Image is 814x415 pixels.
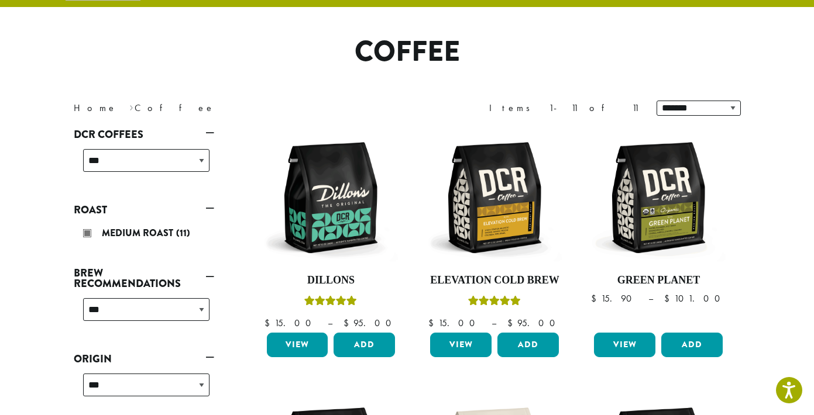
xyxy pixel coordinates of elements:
[74,144,214,186] div: DCR Coffees
[497,333,559,357] button: Add
[129,97,133,115] span: ›
[74,200,214,220] a: Roast
[74,293,214,335] div: Brew Recommendations
[492,317,496,329] span: –
[74,263,214,293] a: Brew Recommendations
[489,101,639,115] div: Items 1-11 of 11
[591,130,726,328] a: Green Planet
[328,317,332,329] span: –
[176,226,190,240] span: (11)
[263,130,398,265] img: DCR-12oz-Dillons-Stock-scaled.png
[264,130,399,328] a: DillonsRated 5.00 out of 5
[430,333,492,357] a: View
[648,292,653,305] span: –
[427,274,562,287] h4: Elevation Cold Brew
[344,317,397,329] bdi: 95.00
[661,333,723,357] button: Add
[427,130,562,265] img: DCR-12oz-Elevation-Cold-Brew-Stock-scaled.png
[267,333,328,357] a: View
[591,292,637,305] bdi: 15.90
[74,220,214,249] div: Roast
[428,317,438,329] span: $
[264,274,399,287] h4: Dillons
[74,124,214,144] a: DCR Coffees
[591,274,726,287] h4: Green Planet
[507,317,517,329] span: $
[74,101,390,115] nav: Breadcrumb
[74,102,117,114] a: Home
[591,130,726,265] img: DCR-12oz-FTO-Green-Planet-Stock-scaled.png
[468,294,521,312] div: Rated 5.00 out of 5
[265,317,317,329] bdi: 15.00
[591,292,601,305] span: $
[664,292,674,305] span: $
[334,333,395,357] button: Add
[344,317,353,329] span: $
[304,294,357,312] div: Rated 5.00 out of 5
[507,317,561,329] bdi: 95.00
[664,292,726,305] bdi: 101.00
[74,369,214,410] div: Origin
[265,317,274,329] span: $
[102,226,176,240] span: Medium Roast
[74,349,214,369] a: Origin
[65,35,750,69] h1: Coffee
[594,333,655,357] a: View
[427,130,562,328] a: Elevation Cold BrewRated 5.00 out of 5
[428,317,480,329] bdi: 15.00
